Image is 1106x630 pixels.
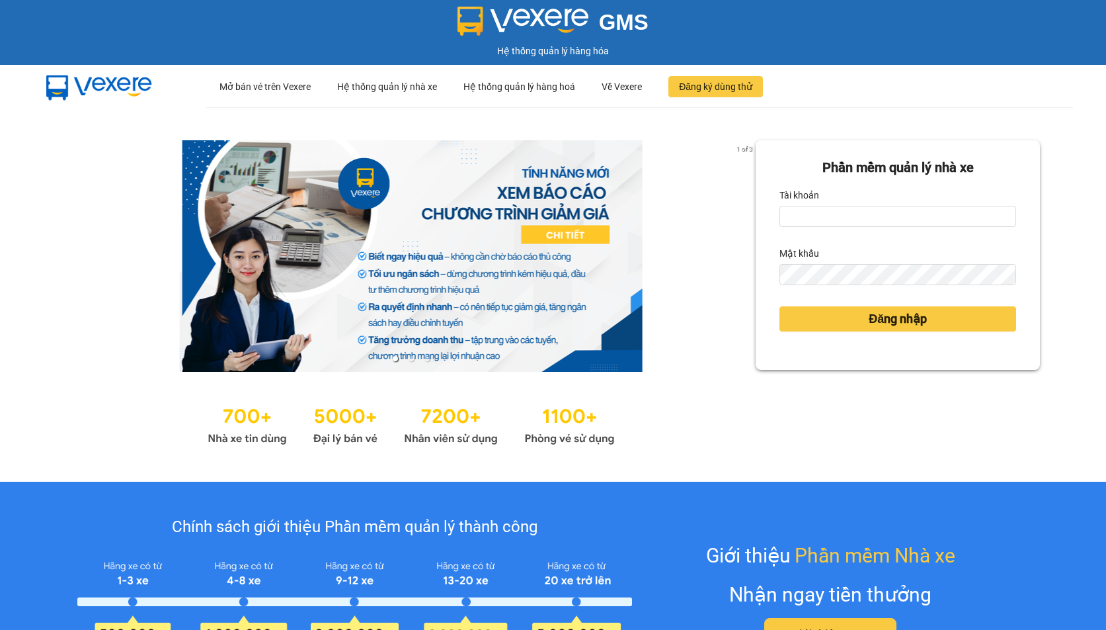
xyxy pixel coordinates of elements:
p: 1 of 3 [732,140,756,157]
li: slide item 2 [409,356,414,361]
img: logo 2 [457,7,588,36]
div: Hệ thống quản lý nhà xe [337,66,437,108]
span: GMS [599,10,649,34]
div: Hệ thống quản lý hàng hoá [463,66,575,108]
button: Đăng nhập [779,306,1016,332]
img: mbUUG5Q.png [33,65,165,109]
div: Nhận ngay tiền thưởng [729,579,931,610]
div: Phần mềm quản lý nhà xe [779,157,1016,178]
img: Statistics.png [208,398,615,449]
div: Chính sách giới thiệu Phần mềm quản lý thành công [77,515,632,540]
button: next slide / item [737,140,756,372]
button: previous slide / item [66,140,85,372]
div: Giới thiệu [706,540,955,571]
span: Đăng ký dùng thử [679,79,752,94]
a: GMS [457,20,649,30]
button: Đăng ký dùng thử [668,76,763,97]
div: Hệ thống quản lý hàng hóa [3,44,1103,58]
input: Tài khoản [779,206,1016,227]
label: Mật khẩu [779,243,819,264]
div: Mở bán vé trên Vexere [219,66,311,108]
li: slide item 3 [424,356,430,361]
label: Tài khoản [779,185,819,206]
input: Mật khẩu [779,264,1016,285]
div: Về Vexere [602,66,642,108]
span: Phần mềm Nhà xe [795,540,955,571]
li: slide item 1 [393,356,398,361]
span: Đăng nhập [869,310,927,328]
